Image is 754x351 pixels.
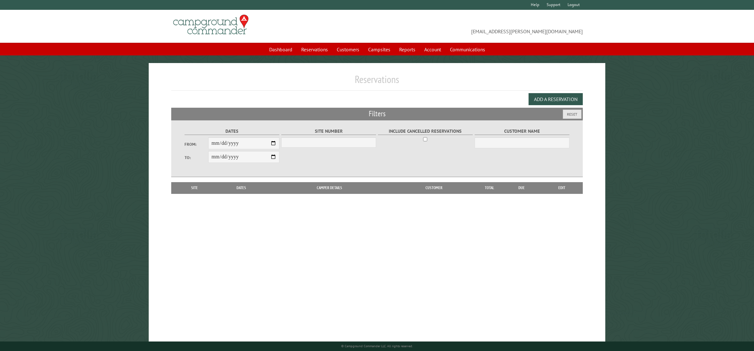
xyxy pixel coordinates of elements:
th: Due [502,182,541,194]
a: Campsites [364,43,394,55]
th: Total [477,182,502,194]
label: Site Number [281,128,376,135]
a: Reservations [297,43,332,55]
button: Add a Reservation [529,93,583,105]
th: Camper Details [268,182,391,194]
label: Include Cancelled Reservations [378,128,473,135]
th: Site [174,182,215,194]
label: From: [185,141,208,147]
img: Campground Commander [171,12,250,37]
label: Customer Name [475,128,569,135]
th: Edit [541,182,583,194]
a: Customers [333,43,363,55]
label: To: [185,155,208,161]
small: © Campground Commander LLC. All rights reserved. [341,344,413,348]
h2: Filters [171,108,582,120]
label: Dates [185,128,279,135]
a: Account [420,43,445,55]
th: Customer [391,182,477,194]
span: [EMAIL_ADDRESS][PERSON_NAME][DOMAIN_NAME] [377,17,583,35]
h1: Reservations [171,73,582,91]
button: Reset [563,110,582,119]
a: Reports [395,43,419,55]
a: Dashboard [265,43,296,55]
a: Communications [446,43,489,55]
th: Dates [215,182,268,194]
